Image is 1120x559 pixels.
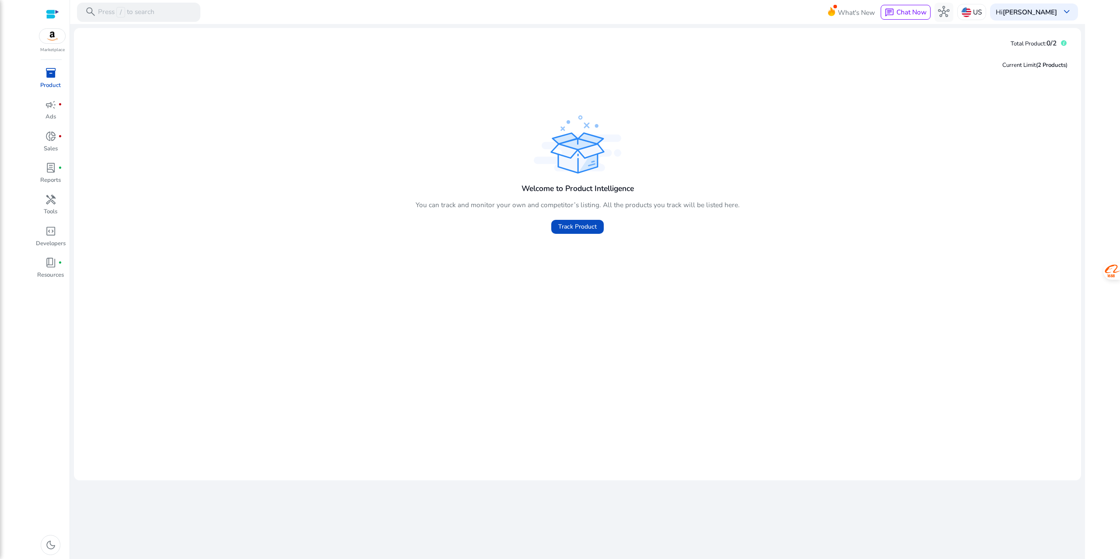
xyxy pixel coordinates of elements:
a: book_4fiber_manual_recordResources [35,255,66,287]
span: fiber_manual_record [58,103,62,107]
span: book_4 [45,257,56,268]
p: Developers [36,240,66,248]
span: Track Product [558,222,597,231]
p: Press to search [98,7,154,17]
a: lab_profilefiber_manual_recordReports [35,160,66,192]
a: inventory_2Product [35,66,66,97]
span: code_blocks [45,226,56,237]
p: Reports [40,176,61,185]
p: Sales [44,145,58,153]
div: Current Limit ) [1002,61,1067,70]
span: handyman [45,194,56,205]
b: [PERSON_NAME] [1003,7,1057,17]
p: US [973,4,982,20]
span: campaign [45,99,56,111]
p: Marketplace [40,47,65,53]
span: search [85,6,96,17]
span: What's New [838,5,875,20]
span: donut_small [45,131,56,142]
span: fiber_manual_record [58,135,62,139]
span: inventory_2 [45,67,56,79]
p: Hi [996,9,1057,15]
span: chat [885,8,894,17]
button: hub [934,3,954,22]
img: track_product.svg [534,115,621,173]
p: Resources [37,271,64,280]
a: code_blocksDevelopers [35,224,66,255]
p: You can track and monitor your own and competitor’s listing. All the products you track will be l... [416,200,740,210]
span: 0/2 [1046,38,1057,48]
span: keyboard_arrow_down [1061,6,1072,17]
a: handymanTools [35,192,66,223]
span: Chat Now [896,7,927,17]
span: lab_profile [45,162,56,174]
img: us.svg [962,7,971,17]
span: (2 Products [1036,61,1066,69]
h4: Welcome to Product Intelligence [521,184,634,193]
img: amazon.svg [39,29,66,43]
span: dark_mode [45,539,56,551]
p: Tools [44,208,57,216]
span: hub [938,6,949,17]
span: fiber_manual_record [58,166,62,170]
a: campaignfiber_manual_recordAds [35,97,66,128]
span: / [116,7,125,17]
span: fiber_manual_record [58,261,62,265]
p: Ads [45,113,56,122]
a: donut_smallfiber_manual_recordSales [35,129,66,160]
span: Total Product: [1011,40,1046,48]
button: chatChat Now [881,5,930,20]
p: Product [40,81,61,90]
